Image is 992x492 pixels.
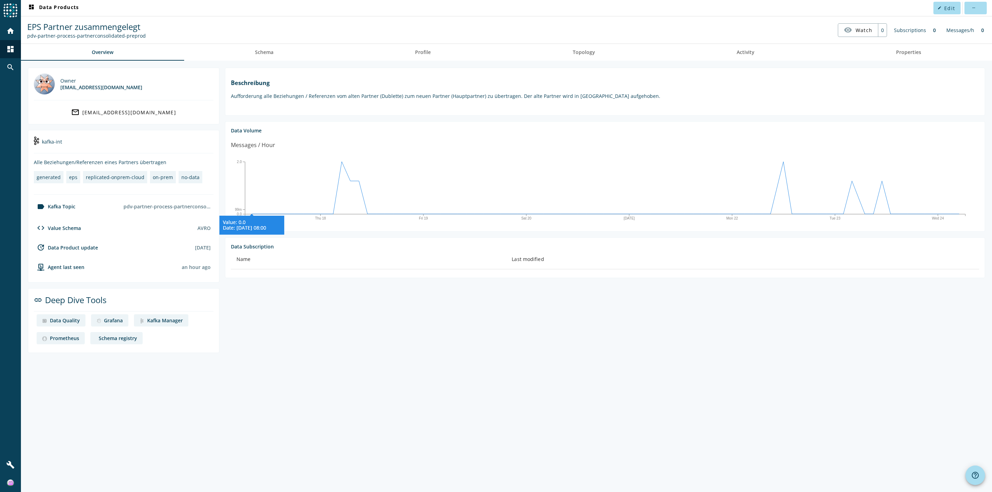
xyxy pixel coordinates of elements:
mat-icon: dashboard [27,4,36,12]
mat-icon: link [34,296,42,304]
div: Value Schema [34,224,81,232]
th: Name [231,250,506,269]
div: Deep Dive Tools [34,294,213,312]
img: deep dive image [42,318,47,323]
div: on-prem [153,174,173,180]
div: Schema registry [99,335,137,341]
span: Activity [737,50,754,55]
div: Agents typically reports every 15min to 1h [182,264,211,270]
div: [EMAIL_ADDRESS][DOMAIN_NAME] [82,109,176,116]
a: deep dive imageData Quality [37,314,85,326]
div: 0 [978,23,987,37]
mat-icon: search [6,63,15,71]
div: replicated-onprem-cloud [86,174,144,180]
a: deep dive imageGrafana [91,314,128,326]
h1: Beschreibung [231,79,979,87]
p: Aufforderung alle Beziehungen / Referenzen vom alten Partner (Dublette) zum neuen Partner (Hauptp... [231,93,979,99]
button: Edit [933,2,961,14]
a: deep dive imageKafka Manager [134,314,188,326]
div: Messages / Hour [231,141,275,149]
th: Last modified [506,250,979,269]
div: Grafana [104,317,123,324]
text: Sat 20 [521,216,531,220]
div: Kafka Manager [147,317,183,324]
div: Kafka Topic: pdv-partner-process-partnerconsolidated-preprod [27,32,146,39]
div: Data Product update [34,243,98,252]
span: Overview [92,50,113,55]
div: agent-env-preprod [34,263,84,271]
div: no-data [181,174,200,180]
text: 99m [235,208,241,212]
tspan: Value: 0.0 [223,219,245,225]
div: generated [37,174,61,180]
div: Owner [60,77,142,84]
div: [EMAIL_ADDRESS][DOMAIN_NAME] [60,84,142,91]
text: Wed 24 [932,216,944,220]
div: eps [69,174,77,180]
div: Alle Beziehungen/Referenzen eines Partners übertragen [34,159,213,166]
div: Prometheus [50,335,79,341]
mat-icon: label [37,202,45,211]
mat-icon: dashboard [6,45,15,53]
mat-icon: mail_outline [71,108,80,116]
text: Fri 19 [419,216,428,220]
img: kafka-int [34,137,39,145]
span: Topology [573,50,595,55]
div: pdv-partner-process-partnerconsolidated-preprod [121,200,213,213]
a: deep dive imageSchema registry [90,332,143,344]
span: Schema [255,50,273,55]
a: [EMAIL_ADDRESS][DOMAIN_NAME] [34,106,213,118]
text: Thu 18 [315,216,326,220]
mat-icon: build [6,461,15,469]
div: 0 [930,23,939,37]
span: EPS Partner zusammengelegt [27,21,141,32]
img: ce950ecd0e1bab489e5942bdff878568 [7,479,14,486]
span: Data Products [27,4,79,12]
div: kafka-int [34,136,213,153]
div: 0 [878,24,887,37]
img: mbx_301094@mobi.ch [34,74,55,94]
div: Kafka Topic [34,202,75,211]
button: Data Products [24,2,82,14]
img: deep dive image [97,318,101,323]
text: [DATE] [624,216,635,220]
mat-icon: more_horiz [971,6,975,10]
button: Watch [838,24,878,36]
img: spoud-logo.svg [3,3,17,17]
img: deep dive image [42,336,47,341]
div: Messages/h [943,23,978,37]
tspan: Date: [DATE] 08:00 [223,224,266,231]
img: deep dive image [140,318,144,323]
span: Properties [896,50,921,55]
text: 2.0 [237,160,242,163]
mat-icon: help_outline [971,471,979,479]
text: 0.0 [237,212,242,216]
mat-icon: home [6,27,15,35]
div: AVRO [197,225,211,231]
span: Profile [415,50,431,55]
mat-icon: visibility [844,26,852,34]
a: deep dive imagePrometheus [37,332,85,344]
text: Mon 22 [726,216,738,220]
mat-icon: edit [938,6,941,10]
mat-icon: update [37,243,45,252]
div: Data Volume [231,127,979,134]
span: Watch [856,24,872,36]
span: Edit [944,5,955,11]
div: Data Subscription [231,243,979,250]
div: Subscriptions [890,23,930,37]
mat-icon: code [37,224,45,232]
text: Tue 23 [829,216,840,220]
div: Data Quality [50,317,80,324]
div: [DATE] [195,244,211,251]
